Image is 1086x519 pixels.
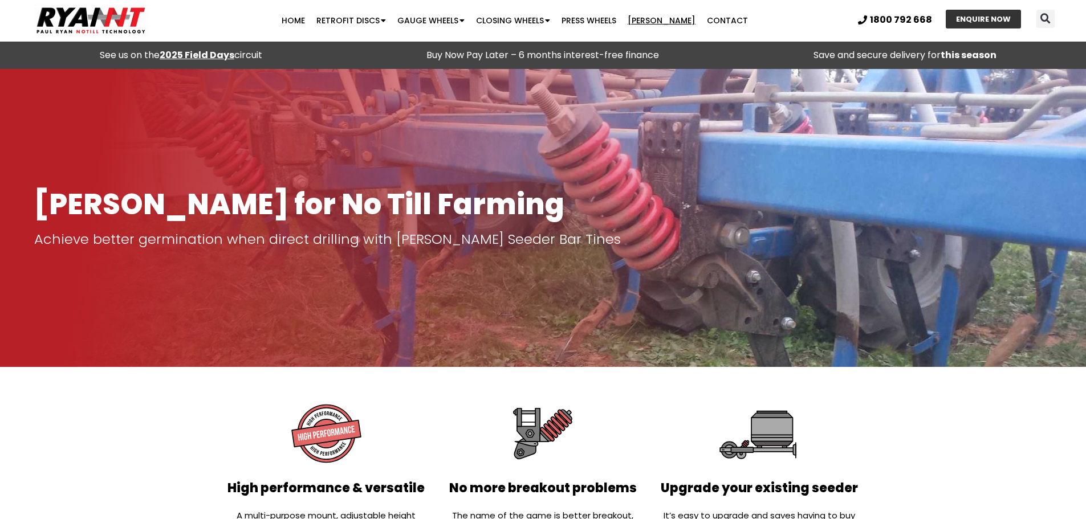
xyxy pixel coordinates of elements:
span: ENQUIRE NOW [956,15,1011,23]
a: 1800 792 668 [858,15,932,24]
a: Closing Wheels [470,9,556,32]
a: Contact [701,9,754,32]
span: 1800 792 668 [870,15,932,24]
strong: this season [941,48,996,62]
p: Save and secure delivery for [730,47,1080,63]
h2: High performance & versatile [224,480,429,497]
a: Press Wheels [556,9,622,32]
a: Gauge Wheels [392,9,470,32]
p: Achieve better germination when direct drilling with [PERSON_NAME] Seeder Bar Tines [34,231,1052,247]
p: Buy Now Pay Later – 6 months interest-free finance [368,47,718,63]
nav: Menu [210,9,819,32]
a: 2025 Field Days [160,48,234,62]
div: See us on the circuit [6,47,356,63]
div: Search [1036,10,1055,28]
a: [PERSON_NAME] [622,9,701,32]
img: No more breakout problems [502,393,584,475]
img: High performance and versatile [286,393,368,475]
a: ENQUIRE NOW [946,10,1021,28]
img: Upgrade your existing seeder [718,393,800,475]
a: Home [276,9,311,32]
h1: [PERSON_NAME] for No Till Farming [34,189,1052,220]
h2: Upgrade your existing seeder [657,480,862,497]
a: Retrofit Discs [311,9,392,32]
img: Ryan NT logo [34,3,148,38]
h2: No more breakout problems [440,480,645,497]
